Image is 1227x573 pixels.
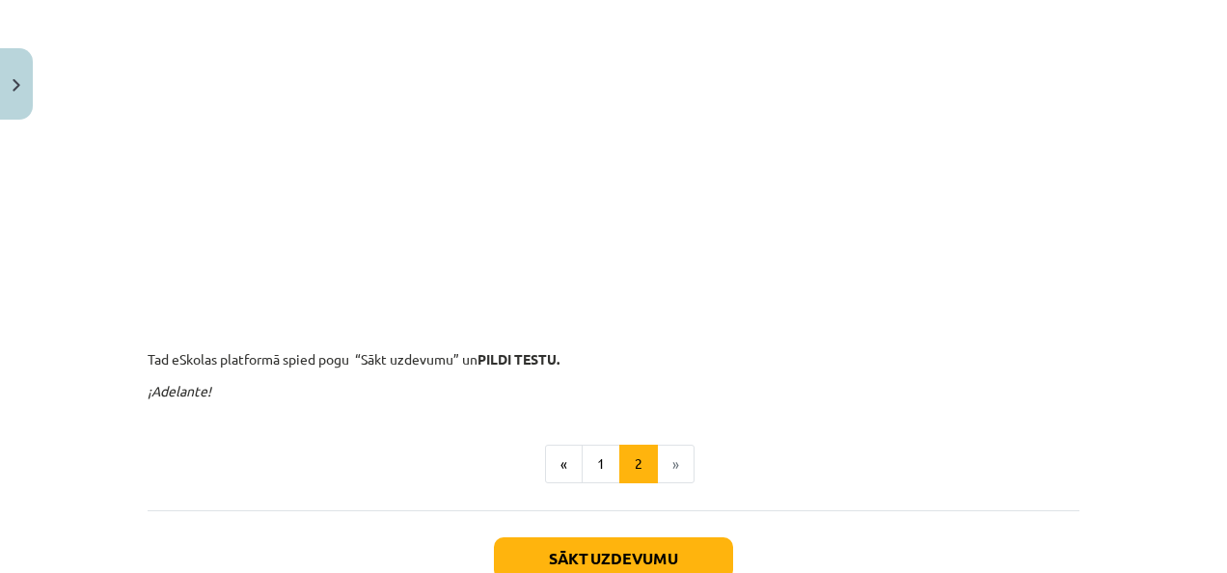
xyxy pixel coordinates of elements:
button: 1 [582,445,620,483]
em: ¡Adelante! [148,382,211,399]
strong: PILDI TESTU. [477,350,559,368]
img: icon-close-lesson-0947bae3869378f0d4975bcd49f059093ad1ed9edebbc8119c70593378902aed.svg [13,79,20,92]
button: « [545,445,583,483]
nav: Page navigation example [148,445,1079,483]
p: Tad eSkolas platformā spied pogu “Sākt uzdevumu” un [148,349,1079,369]
button: 2 [619,445,658,483]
